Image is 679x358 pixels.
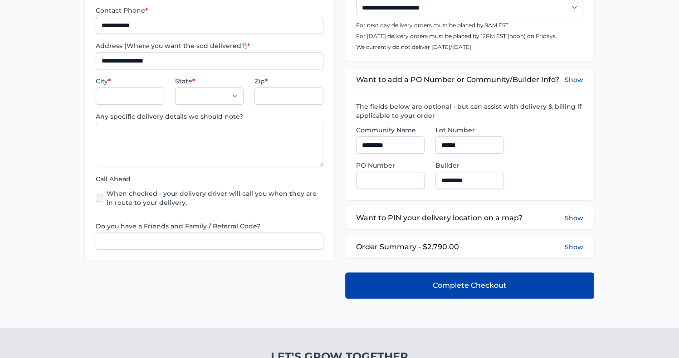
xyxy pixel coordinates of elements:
[96,222,323,231] label: Do you have a Friends and Family / Referral Code?
[356,102,583,120] label: The fields below are optional - but can assist with delivery & billing if applicable to your order
[356,74,559,85] span: Want to add a PO Number or Community/Builder Info?
[356,22,583,29] p: For next day delivery orders must be placed by 9AM EST
[96,174,323,184] label: Call Ahead
[435,161,504,170] label: Builder
[345,272,594,299] button: Complete Checkout
[565,213,583,223] button: Show
[96,41,323,50] label: Address (Where you want the sod delivered?)
[96,6,323,15] label: Contact Phone
[356,242,459,252] span: Order Summary - $2,790.00
[96,77,164,86] label: City
[435,126,504,135] label: Lot Number
[356,126,425,135] label: Community Name
[356,161,425,170] label: PO Number
[565,74,583,85] button: Show
[107,189,323,207] label: When checked - your delivery driver will call you when they are in route to your delivery.
[356,44,583,51] p: We currently do not deliver [DATE]/[DATE]
[433,280,507,291] span: Complete Checkout
[565,242,583,252] button: Show
[356,213,523,223] span: Want to PIN your delivery location on a map?
[175,77,244,86] label: State
[356,33,583,40] p: For [DATE] delivery orders must be placed by 12PM EST (noon) on Fridays.
[96,112,323,121] label: Any specific delivery details we should note?
[254,77,323,86] label: Zip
